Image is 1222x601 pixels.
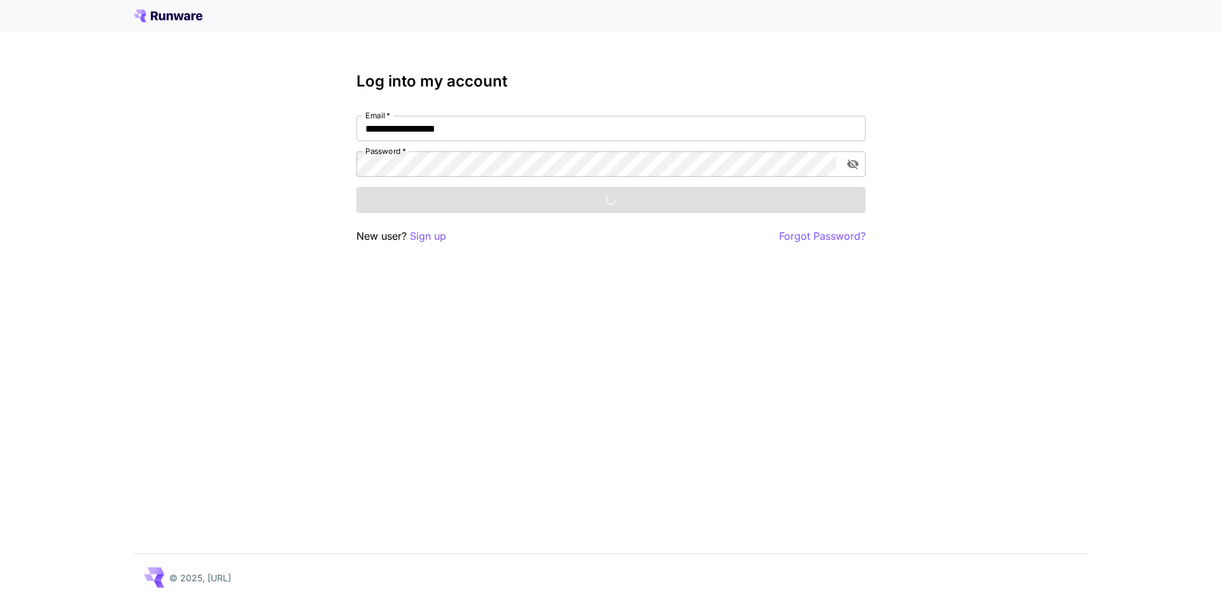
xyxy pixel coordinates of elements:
p: New user? [356,228,446,244]
h3: Log into my account [356,73,866,90]
label: Email [365,110,390,121]
label: Password [365,146,406,156]
button: toggle password visibility [841,153,864,176]
p: © 2025, [URL] [169,571,231,584]
button: Forgot Password? [779,228,866,244]
button: Sign up [410,228,446,244]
